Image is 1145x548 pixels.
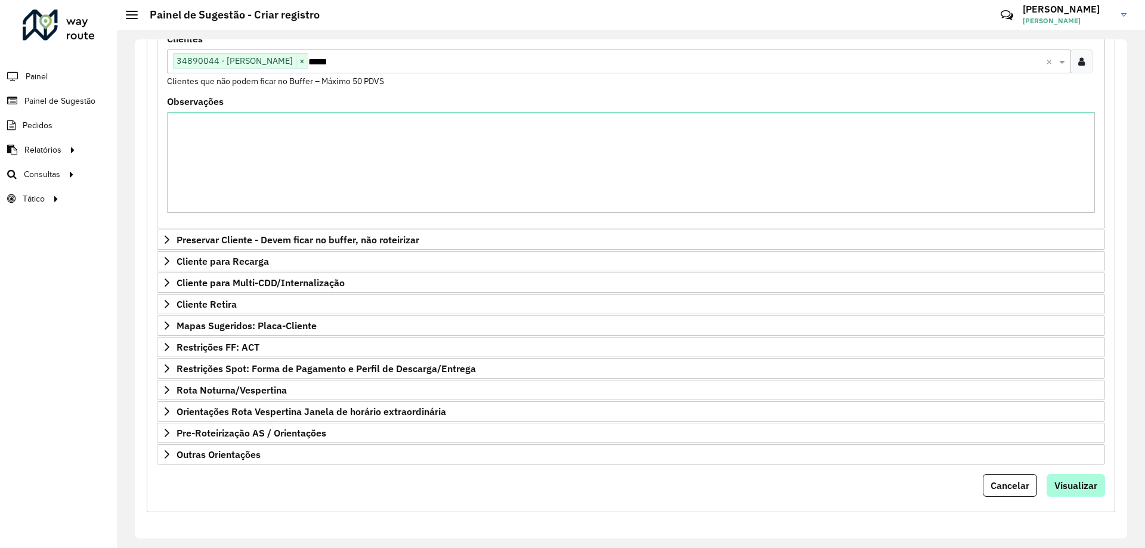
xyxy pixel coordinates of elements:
[1054,479,1097,491] span: Visualizar
[157,230,1105,250] a: Preservar Cliente - Devem ficar no buffer, não roteirizar
[157,29,1105,228] div: Priorizar Cliente - Não podem ficar no buffer
[994,2,1020,28] a: Contato Rápido
[157,444,1105,465] a: Outras Orientações
[157,380,1105,400] a: Rota Noturna/Vespertina
[23,119,52,132] span: Pedidos
[24,95,95,107] span: Painel de Sugestão
[167,94,224,109] label: Observações
[157,273,1105,293] a: Cliente para Multi-CDD/Internalização
[177,407,446,416] span: Orientações Rota Vespertina Janela de horário extraordinária
[177,428,326,438] span: Pre-Roteirização AS / Orientações
[157,315,1105,336] a: Mapas Sugeridos: Placa-Cliente
[1047,474,1105,497] button: Visualizar
[177,321,317,330] span: Mapas Sugeridos: Placa-Cliente
[1046,54,1056,69] span: Clear all
[991,479,1029,491] span: Cancelar
[138,8,320,21] h2: Painel de Sugestão - Criar registro
[23,193,45,205] span: Tático
[24,168,60,181] span: Consultas
[157,337,1105,357] a: Restrições FF: ACT
[24,144,61,156] span: Relatórios
[177,342,259,352] span: Restrições FF: ACT
[177,385,287,395] span: Rota Noturna/Vespertina
[157,251,1105,271] a: Cliente para Recarga
[174,54,296,68] span: 34890044 - [PERSON_NAME]
[157,294,1105,314] a: Cliente Retira
[177,278,345,287] span: Cliente para Multi-CDD/Internalização
[157,358,1105,379] a: Restrições Spot: Forma de Pagamento e Perfil de Descarga/Entrega
[1023,16,1112,26] span: [PERSON_NAME]
[296,54,308,69] span: ×
[157,423,1105,443] a: Pre-Roteirização AS / Orientações
[177,299,237,309] span: Cliente Retira
[177,235,419,244] span: Preservar Cliente - Devem ficar no buffer, não roteirizar
[177,256,269,266] span: Cliente para Recarga
[177,364,476,373] span: Restrições Spot: Forma de Pagamento e Perfil de Descarga/Entrega
[1023,4,1112,15] h3: [PERSON_NAME]
[177,450,261,459] span: Outras Orientações
[157,401,1105,422] a: Orientações Rota Vespertina Janela de horário extraordinária
[26,70,48,83] span: Painel
[983,474,1037,497] button: Cancelar
[167,76,384,86] small: Clientes que não podem ficar no Buffer – Máximo 50 PDVS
